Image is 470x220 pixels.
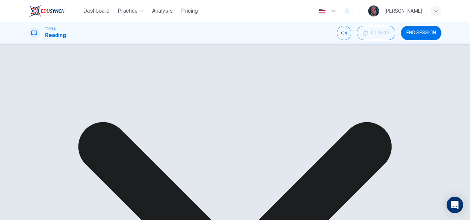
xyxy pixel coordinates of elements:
[83,7,109,15] span: Dashboard
[45,26,56,31] span: TOEFL®
[45,31,66,39] h1: Reading
[149,5,175,17] button: Analysis
[368,5,379,16] img: Profile picture
[357,26,395,40] div: Hide
[29,4,65,18] img: EduSynch logo
[318,9,327,14] img: en
[118,7,138,15] span: Practice
[385,7,422,15] div: [PERSON_NAME]
[337,26,351,40] div: Mute
[152,7,173,15] span: Analysis
[181,7,198,15] span: Pricing
[115,5,147,17] button: Practice
[447,197,463,213] div: Open Intercom Messenger
[357,26,395,40] button: 00:06:13
[178,5,201,17] button: Pricing
[81,5,112,17] button: Dashboard
[29,4,81,18] a: EduSynch logo
[406,30,436,36] span: END SESSION
[401,26,441,40] button: END SESSION
[371,30,389,36] span: 00:06:13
